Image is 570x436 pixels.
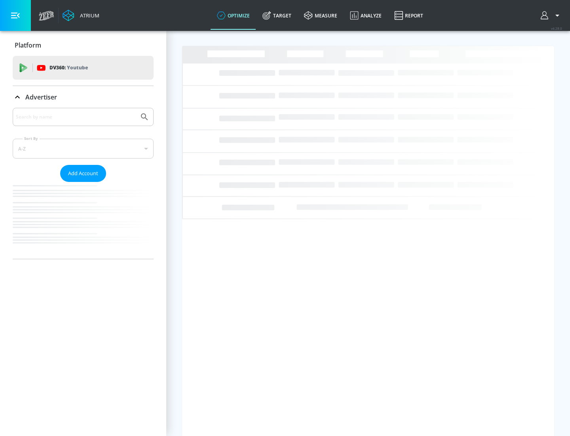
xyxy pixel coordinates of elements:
button: Add Account [60,165,106,182]
p: Advertiser [25,93,57,101]
label: Sort By [23,136,40,141]
a: Atrium [63,10,99,21]
a: Target [256,1,298,30]
a: Report [388,1,429,30]
a: Analyze [344,1,388,30]
nav: list of Advertiser [13,182,154,259]
p: DV360: [49,63,88,72]
span: Add Account [68,169,98,178]
div: Advertiser [13,86,154,108]
p: Youtube [67,63,88,72]
span: v 4.28.0 [551,26,562,31]
div: Atrium [77,12,99,19]
div: Advertiser [13,108,154,259]
input: Search by name [16,112,136,122]
a: measure [298,1,344,30]
a: optimize [211,1,256,30]
div: A-Z [13,139,154,159]
div: DV360: Youtube [13,56,154,80]
p: Platform [15,41,41,50]
div: Platform [13,34,154,56]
